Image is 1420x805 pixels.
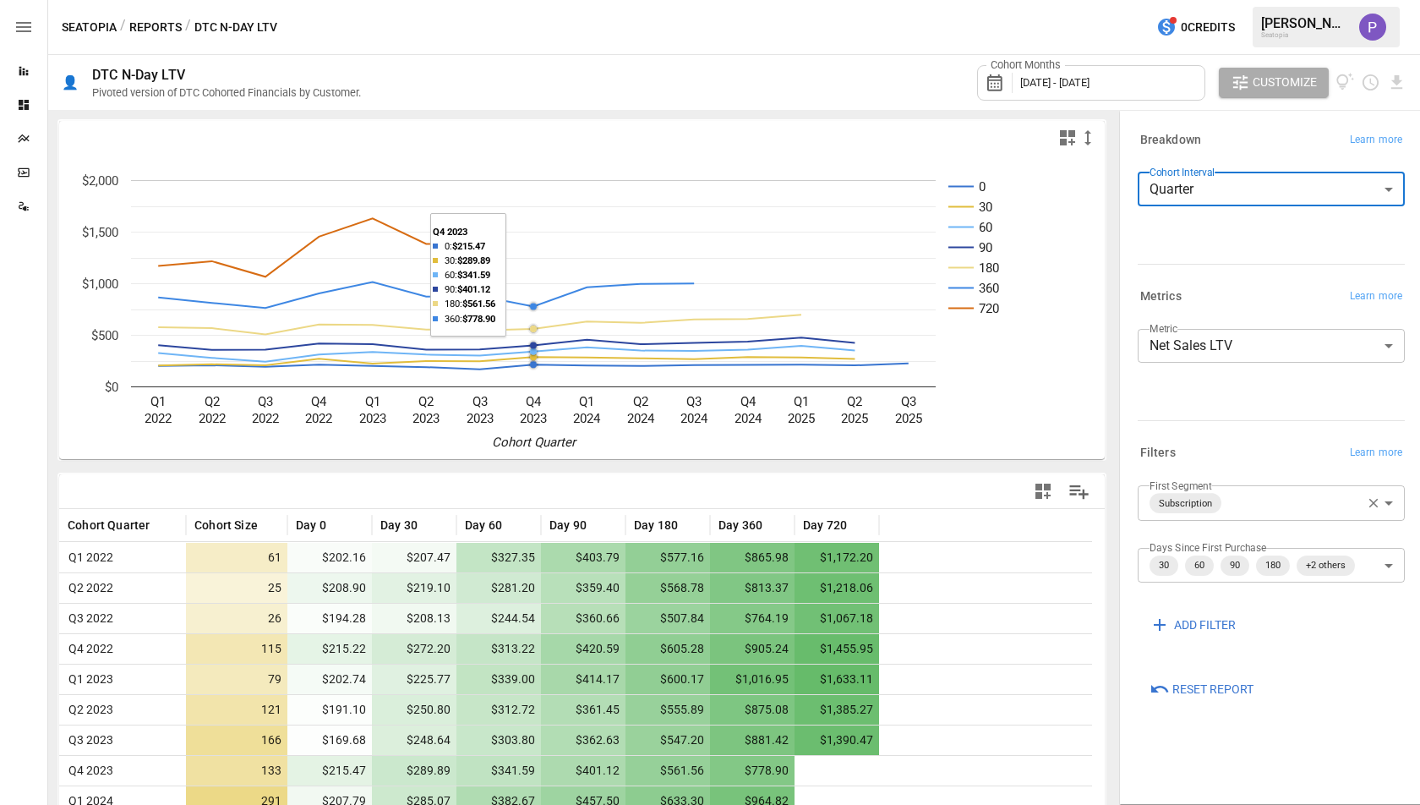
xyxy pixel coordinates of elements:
text: $1,000 [82,277,118,292]
span: $403.79 [549,543,622,572]
span: Day 180 [634,517,678,534]
button: Prateek Batra [1349,3,1396,51]
span: $360.66 [549,604,622,633]
text: Q2 [847,394,862,409]
span: Q1 2022 [62,543,113,572]
span: $339.00 [465,665,538,694]
span: Learn more [1350,445,1402,462]
span: $359.40 [549,573,622,603]
span: $202.16 [296,543,369,572]
span: $764.19 [718,604,791,633]
text: Q4 [311,394,327,409]
span: $555.89 [634,695,707,725]
span: $327.35 [465,543,538,572]
span: Day 360 [718,517,762,534]
text: 2022 [145,411,172,426]
h6: Filters [1140,444,1176,463]
span: Day 30 [380,517,418,534]
span: Q4 2023 [62,756,113,786]
span: $191.10 [296,695,369,725]
text: Q2 [633,394,648,409]
span: $313.22 [465,634,538,664]
span: Q2 2023 [62,695,113,725]
span: $208.13 [380,604,453,633]
span: Q3 2022 [62,604,113,633]
button: Reset Report [1138,674,1265,704]
span: $881.42 [718,726,791,755]
text: 90 [979,240,992,255]
text: 2022 [252,411,279,426]
span: Day 0 [296,517,326,534]
span: $361.45 [549,695,622,725]
span: $507.84 [634,604,707,633]
span: +2 others [1299,556,1352,575]
span: $281.20 [465,573,538,603]
label: Days Since First Purchase [1150,540,1266,555]
span: Reset Report [1172,679,1253,700]
button: 0Credits [1150,12,1242,43]
span: 180 [1259,556,1287,575]
span: Day 720 [803,517,847,534]
label: Metric [1150,321,1177,336]
span: 115 [194,634,284,664]
text: 0 [979,179,986,194]
button: Schedule report [1361,73,1380,92]
span: 61 [194,543,284,572]
span: Subscription [1152,494,1219,513]
span: $225.77 [380,665,453,694]
img: Prateek Batra [1359,14,1386,41]
text: Q3 [686,394,702,409]
span: Cohort Size [194,517,258,534]
div: A chart. [59,155,1091,459]
div: / [120,17,126,38]
text: 2024 [627,411,655,426]
span: $561.56 [634,756,707,786]
span: $547.20 [634,726,707,755]
div: Pivoted version of DTC Cohorted Financials by Customer. [92,86,361,99]
text: Q1 [365,394,380,409]
text: 2023 [359,411,386,426]
span: $1,067.18 [803,604,876,633]
text: 2024 [735,411,762,426]
span: $303.80 [465,726,538,755]
text: 180 [979,260,999,276]
label: Cohort Months [986,57,1065,73]
text: 360 [979,281,999,296]
button: Reports [129,17,182,38]
text: Q2 [205,394,220,409]
button: ADD FILTER [1138,610,1248,640]
span: $1,016.95 [718,665,791,694]
text: $1,500 [82,225,118,240]
span: $341.59 [465,756,538,786]
span: $568.78 [634,573,707,603]
span: $813.37 [718,573,791,603]
div: Seatopia [1261,31,1349,39]
span: 25 [194,573,284,603]
text: 2025 [895,411,922,426]
span: $600.17 [634,665,707,694]
span: Learn more [1350,288,1402,305]
div: DTC N-Day LTV [92,67,185,83]
text: 720 [979,301,999,316]
button: Seatopia [62,17,117,38]
span: $207.47 [380,543,453,572]
span: $865.98 [718,543,791,572]
text: Q1 [579,394,594,409]
text: 2022 [305,411,332,426]
text: 2025 [841,411,868,426]
span: 90 [1223,556,1247,575]
span: 133 [194,756,284,786]
text: Q4 [526,394,542,409]
span: $219.10 [380,573,453,603]
text: $500 [91,328,118,343]
div: [PERSON_NAME] [1261,15,1349,31]
span: $194.28 [296,604,369,633]
span: ADD FILTER [1174,615,1236,636]
span: $289.89 [380,756,453,786]
text: Q1 [794,394,809,409]
span: Day 90 [549,517,587,534]
span: $169.68 [296,726,369,755]
span: 0 Credits [1181,17,1235,38]
span: [DATE] - [DATE] [1020,76,1090,89]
